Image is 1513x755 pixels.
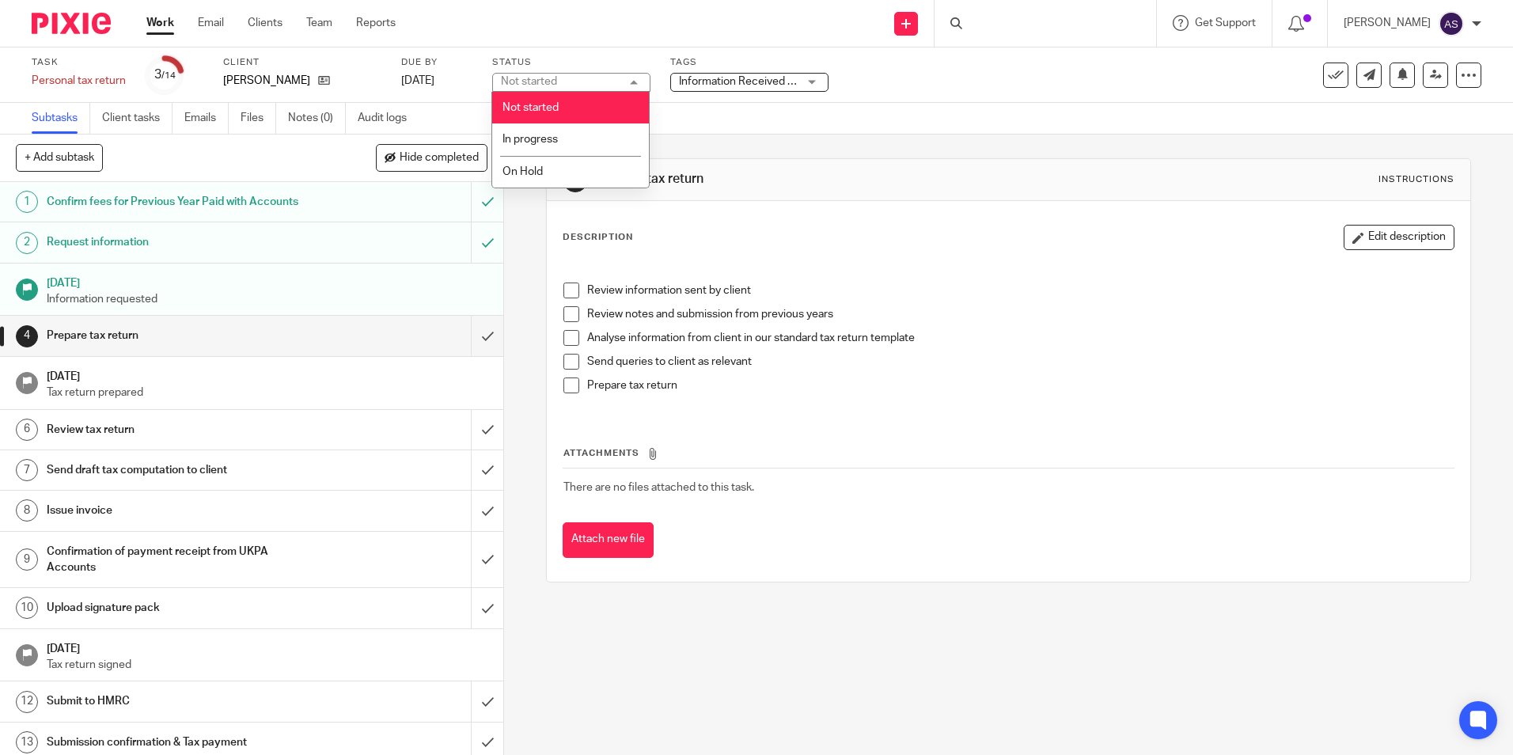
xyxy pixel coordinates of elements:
[47,657,488,673] p: Tax return signed
[16,325,38,347] div: 4
[47,596,319,620] h1: Upload signature pack
[1344,225,1454,250] button: Edit description
[161,71,176,80] small: /14
[587,306,1453,322] p: Review notes and submission from previous years
[501,76,557,87] div: Not started
[16,144,103,171] button: + Add subtask
[16,597,38,619] div: 10
[16,232,38,254] div: 2
[241,103,276,134] a: Files
[16,731,38,753] div: 13
[563,449,639,457] span: Attachments
[47,418,319,442] h1: Review tax return
[16,691,38,713] div: 12
[401,75,434,86] span: [DATE]
[670,56,829,69] label: Tags
[47,365,488,385] h1: [DATE]
[288,103,346,134] a: Notes (0)
[400,152,479,165] span: Hide completed
[587,283,1453,298] p: Review information sent by client
[47,324,319,347] h1: Prepare tax return
[32,13,111,34] img: Pixie
[1344,15,1431,31] p: [PERSON_NAME]
[16,499,38,522] div: 8
[47,730,319,754] h1: Submission confirmation & Tax payment
[47,689,319,713] h1: Submit to HMRC
[376,144,487,171] button: Hide completed
[502,166,543,177] span: On Hold
[358,103,419,134] a: Audit logs
[32,56,126,69] label: Task
[47,271,488,291] h1: [DATE]
[47,637,488,657] h1: [DATE]
[401,56,472,69] label: Due by
[47,385,488,400] p: Tax return prepared
[563,231,633,244] p: Description
[32,103,90,134] a: Subtasks
[587,354,1453,370] p: Send queries to client as relevant
[563,482,754,493] span: There are no files attached to this task.
[502,134,558,145] span: In progress
[306,15,332,31] a: Team
[102,103,173,134] a: Client tasks
[16,548,38,571] div: 9
[154,66,176,84] div: 3
[248,15,283,31] a: Clients
[223,56,381,69] label: Client
[587,330,1453,346] p: Analyse information from client in our standard tax return template
[502,102,559,113] span: Not started
[32,73,126,89] div: Personal tax return
[1378,173,1454,186] div: Instructions
[223,73,310,89] p: [PERSON_NAME]
[146,15,174,31] a: Work
[597,171,1042,188] h1: Prepare tax return
[47,190,319,214] h1: Confirm fees for Previous Year Paid with Accounts
[47,230,319,254] h1: Request information
[16,459,38,481] div: 7
[679,76,802,87] span: Information Received + 1
[356,15,396,31] a: Reports
[16,191,38,213] div: 1
[184,103,229,134] a: Emails
[563,522,654,558] button: Attach new file
[47,291,488,307] p: Information requested
[47,499,319,522] h1: Issue invoice
[47,540,319,580] h1: Confirmation of payment receipt from UKPA Accounts
[1195,17,1256,28] span: Get Support
[1439,11,1464,36] img: svg%3E
[587,377,1453,393] p: Prepare tax return
[16,419,38,441] div: 6
[198,15,224,31] a: Email
[47,458,319,482] h1: Send draft tax computation to client
[492,56,650,69] label: Status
